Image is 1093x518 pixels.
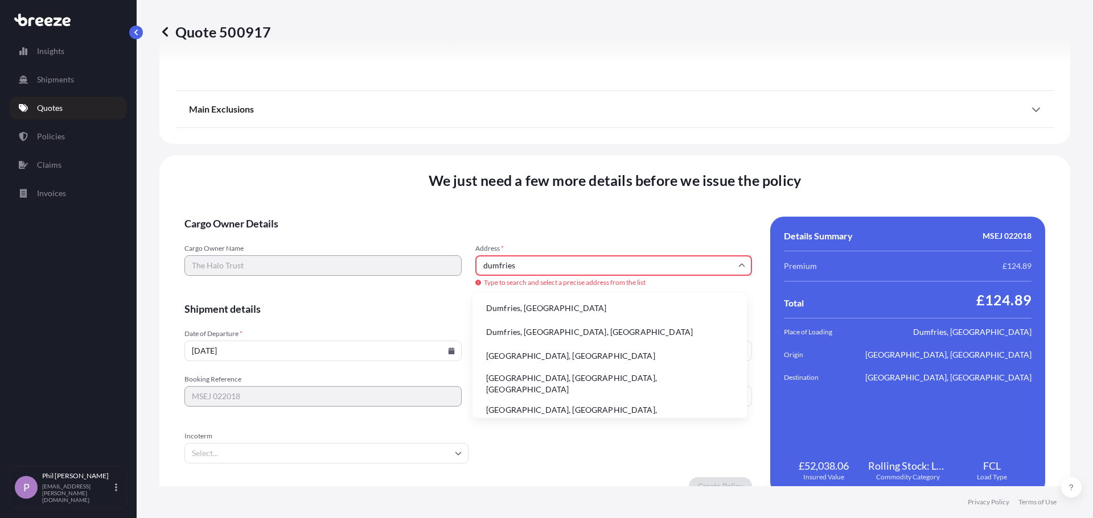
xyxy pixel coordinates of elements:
p: Invoices [37,188,66,199]
a: Invoices [10,182,127,205]
a: Terms of Use [1018,498,1057,507]
li: [GEOGRAPHIC_DATA], [GEOGRAPHIC_DATA], [GEOGRAPHIC_DATA], [GEOGRAPHIC_DATA] [477,401,742,430]
span: FCL [983,459,1001,473]
span: Address [475,244,753,253]
li: Dumfries, [GEOGRAPHIC_DATA] [477,297,742,319]
p: Policies [37,131,65,142]
span: Incoterm [184,432,469,441]
li: [GEOGRAPHIC_DATA], [GEOGRAPHIC_DATA], [GEOGRAPHIC_DATA] [477,369,742,399]
a: Privacy Policy [968,498,1009,507]
span: We just need a few more details before we issue the policy [429,171,802,189]
p: Insights [37,45,64,57]
a: Quotes [10,97,127,119]
span: £124.89 [1002,260,1032,272]
span: Destination [784,372,848,383]
a: Policies [10,125,127,148]
p: [EMAIL_ADDRESS][PERSON_NAME][DOMAIN_NAME] [42,483,113,503]
a: Shipments [10,68,127,91]
p: Claims [37,159,61,171]
p: Shipments [37,74,74,85]
span: MSEJ 022018 [983,230,1032,242]
li: Dumfries, [GEOGRAPHIC_DATA], [GEOGRAPHIC_DATA] [477,321,742,343]
span: Total [784,297,804,309]
span: P [23,482,30,493]
p: Phil [PERSON_NAME] [42,471,113,480]
span: [GEOGRAPHIC_DATA], [GEOGRAPHIC_DATA] [865,349,1032,360]
span: Type to search and select a precise address from the list [475,278,753,287]
span: £124.89 [976,291,1032,309]
span: Shipment details [184,302,752,316]
p: Quote 500917 [159,23,271,41]
a: Insights [10,40,127,63]
span: Place of Loading [784,326,848,338]
span: Origin [784,349,848,360]
input: dd/mm/yyyy [184,341,462,361]
span: £52,038.06 [799,459,849,473]
input: Cargo owner address [475,255,753,276]
span: Insured Value [803,473,844,482]
p: Create Policy [698,480,743,492]
span: Premium [784,260,817,272]
span: Cargo Owner Details [184,217,752,230]
span: Date of Departure [184,329,462,338]
span: Rolling Stock: Locomotives, Coaches, Vans and Trucks [868,459,948,473]
span: Booking Reference [184,375,462,384]
span: [GEOGRAPHIC_DATA], [GEOGRAPHIC_DATA] [865,372,1032,383]
input: Your internal reference [184,386,462,407]
span: Commodity Category [876,473,940,482]
span: Main Exclusions [189,103,254,115]
div: Main Exclusions [189,96,1041,123]
li: [GEOGRAPHIC_DATA], [GEOGRAPHIC_DATA] [477,345,742,367]
span: Dumfries, [GEOGRAPHIC_DATA] [913,326,1032,338]
input: Select... [184,443,469,463]
span: Details Summary [784,230,853,242]
button: Create Policy [689,477,752,495]
p: Quotes [37,102,63,114]
a: Claims [10,154,127,176]
span: Load Type [977,473,1007,482]
span: Cargo Owner Name [184,244,462,253]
